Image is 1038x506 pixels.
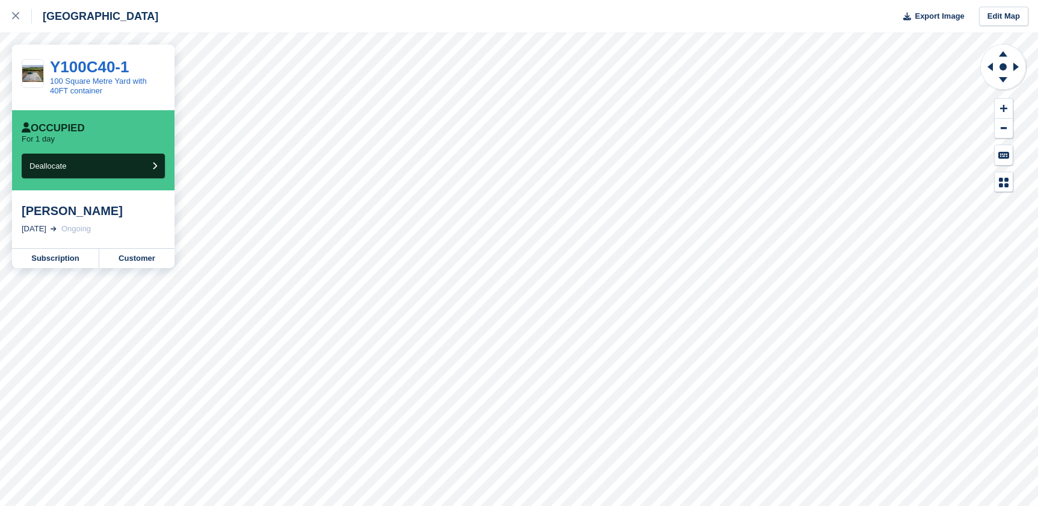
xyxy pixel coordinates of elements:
[29,161,66,170] span: Deallocate
[22,204,165,218] div: [PERSON_NAME]
[51,226,57,231] img: arrow-right-light-icn-cde0832a797a2874e46488d9cf13f60e5c3a73dbe684e267c42b8395dfbc2abf.svg
[99,249,175,268] a: Customer
[915,10,964,22] span: Export Image
[22,63,43,84] img: birds%20eye%20view%20of%20yard%20and%20container.jpg
[12,249,99,268] a: Subscription
[22,154,165,178] button: Deallocate
[995,145,1013,165] button: Keyboard Shortcuts
[995,119,1013,139] button: Zoom Out
[979,7,1028,27] a: Edit Map
[50,77,147,95] a: 100 Square Metre Yard with 40FT container
[896,7,965,27] button: Export Image
[22,122,85,134] div: Occupied
[50,58,129,76] a: Y100C40-1
[22,223,46,235] div: [DATE]
[32,9,158,23] div: [GEOGRAPHIC_DATA]
[995,172,1013,192] button: Map Legend
[22,134,55,144] p: For 1 day
[61,223,91,235] div: Ongoing
[995,99,1013,119] button: Zoom In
